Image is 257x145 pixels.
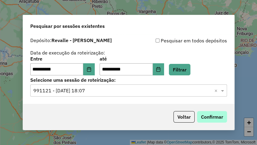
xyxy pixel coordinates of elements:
button: Voltar [173,111,195,123]
div: Pesquisar em todos depósitos [129,37,227,44]
button: Choose Date [153,63,164,75]
label: Data de execução da roteirização: [30,49,105,56]
label: Entre [30,55,95,62]
label: até [100,55,164,62]
span: Pesquisar por sessões existentes [30,22,105,30]
button: Choose Date [83,63,95,75]
label: Depósito: [30,37,112,44]
span: Clear all [214,87,219,94]
button: Filtrar [169,64,190,75]
strong: Revalle - [PERSON_NAME] [51,37,112,43]
label: Selecione uma sessão de roteirização: [30,76,227,84]
button: Confirmar [197,111,227,123]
